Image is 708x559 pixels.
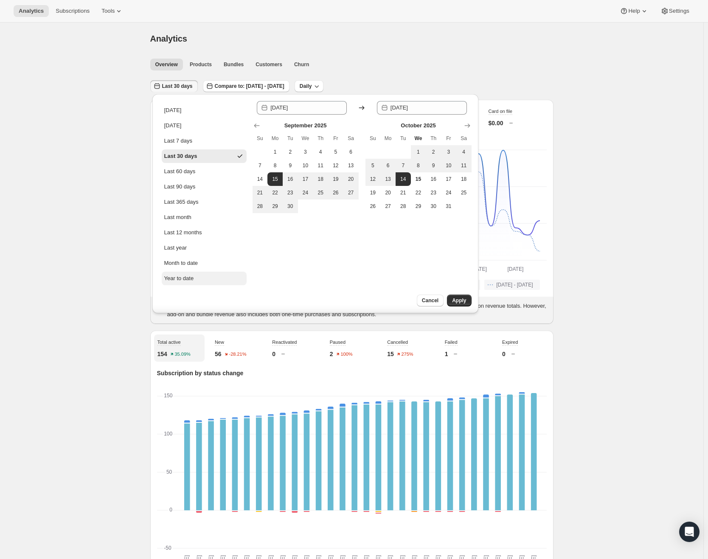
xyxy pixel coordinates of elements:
[380,199,396,213] button: Monday October 27 2025
[162,83,193,90] span: Last 30 days
[301,162,310,169] span: 10
[181,393,193,548] g: Sep 15 2025: Existing 114,New 3,Reactivated 0,Paused 0,Cancelled 0,Failed 0,Expired 0
[360,393,372,548] g: Sep 30 2025: Existing 139,New 2,Reactivated 0,Paused 0,Cancelled -1,Failed 0,Expired 0
[396,132,411,145] th: Tuesday
[460,176,468,183] span: 18
[289,393,301,548] g: Sep 24 2025: Existing 126,New 2,Reactivated 0,Paused 0,Cancelled -2,Failed 0,Expired 0
[456,172,472,186] button: Saturday October 18 2025
[456,145,472,159] button: Saturday October 4 2025
[193,393,205,548] g: Sep 16 2025: Existing 115,New 2,Reactivated 0,Paused 0,Cancelled -2,Failed 0,Expired 0
[328,186,343,199] button: Friday September 26 2025
[313,159,328,172] button: Thursday September 11 2025
[253,199,268,213] button: Sunday September 28 2025
[300,83,312,90] span: Daily
[380,132,396,145] th: Monday
[286,203,295,210] span: 30
[220,393,226,394] rect: Expired-6 0
[332,149,340,155] span: 5
[164,259,198,267] div: Month to date
[267,159,283,172] button: Monday September 8 2025
[417,295,444,306] button: Cancel
[294,61,309,68] span: Churn
[208,393,214,394] rect: Expired-6 0
[316,135,325,142] span: Th
[365,186,381,199] button: Sunday October 19 2025
[399,176,407,183] span: 14
[332,135,340,142] span: Fr
[283,132,298,145] th: Tuesday
[519,392,525,395] rect: New-1 2
[369,176,377,183] span: 12
[444,203,453,210] span: 31
[456,159,472,172] button: Saturday October 11 2025
[328,132,343,145] th: Friday
[387,340,408,345] span: Cancelled
[444,393,456,548] g: Oct 07 2025: Existing 143,New 3,Reactivated 0,Paused 0,Cancelled -1,Failed 0,Expired 0
[343,186,359,199] button: Saturday September 27 2025
[283,145,298,159] button: Tuesday September 2 2025
[301,135,310,142] span: We
[256,393,261,394] rect: Expired-6 0
[480,393,492,548] g: Oct 10 2025: Existing 147,New 4,Reactivated 0,Paused 0,Cancelled 0,Failed 0,Expired 0
[327,393,333,394] rect: Expired-6 0
[435,393,441,394] rect: Expired-6 0
[174,352,191,357] text: 35.09%
[380,172,396,186] button: Monday October 13 2025
[229,352,246,357] text: -28.21%
[460,135,468,142] span: Sa
[267,145,283,159] button: Monday September 1 2025
[316,176,325,183] span: 18
[251,120,263,132] button: Show previous month, August 2025
[460,162,468,169] span: 11
[426,186,441,199] button: Thursday October 23 2025
[414,176,423,183] span: 15
[489,109,512,114] span: Card on file
[298,145,313,159] button: Wednesday September 3 2025
[224,61,244,68] span: Bundles
[298,132,313,145] th: Wednesday
[456,132,472,145] th: Saturday
[256,176,264,183] span: 14
[271,203,279,210] span: 29
[422,297,438,304] span: Cancel
[301,189,310,196] span: 24
[411,186,426,199] button: Wednesday October 22 2025
[507,266,523,272] text: [DATE]
[411,393,417,394] rect: Expired-6 0
[420,393,432,548] g: Oct 05 2025: Existing 142,New 2,Reactivated 0,Paused 0,Cancelled -1,Failed 0,Expired 0
[411,199,426,213] button: Wednesday October 29 2025
[150,34,187,43] span: Analytics
[445,350,448,358] p: 1
[471,393,477,394] rect: Expired-6 0
[164,121,182,130] div: [DATE]
[396,199,411,213] button: Tuesday October 28 2025
[157,340,181,345] span: Total active
[313,186,328,199] button: Thursday September 25 2025
[298,186,313,199] button: Wednesday September 24 2025
[162,165,247,178] button: Last 60 days
[164,213,191,222] div: Last month
[347,135,355,142] span: Sa
[369,189,377,196] span: 19
[164,198,199,206] div: Last 365 days
[343,132,359,145] th: Saturday
[295,80,324,92] button: Daily
[272,340,297,345] span: Reactivated
[267,172,283,186] button: Start of range Monday September 15 2025
[164,244,187,252] div: Last year
[232,393,238,394] rect: Expired-6 0
[162,134,247,148] button: Last 7 days
[164,274,194,283] div: Year to date
[502,350,506,358] p: 0
[519,395,525,511] rect: Existing-0 152
[489,119,503,127] p: $0.00
[384,393,396,548] g: Oct 02 2025: Existing 142,New 1,Reactivated 0,Paused 0,Cancelled 0,Failed 0,Expired 0
[256,203,264,210] span: 28
[447,295,471,306] button: Apply
[162,149,247,163] button: Last 30 days
[150,80,198,92] button: Last 30 days
[447,393,453,394] rect: Expired-6 0
[267,132,283,145] th: Monday
[369,162,377,169] span: 5
[507,395,513,511] rect: Existing-0 152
